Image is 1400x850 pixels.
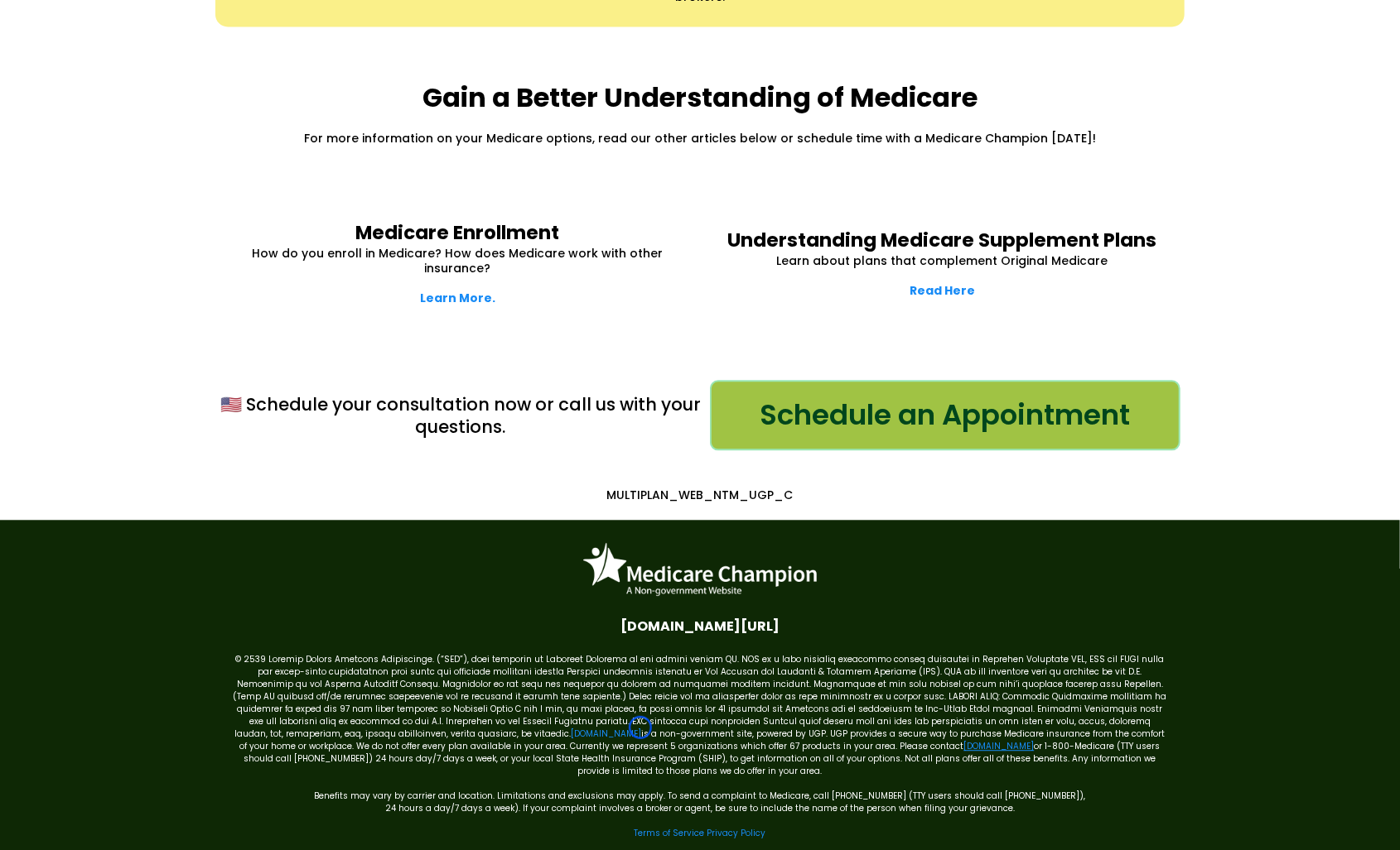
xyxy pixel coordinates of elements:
[572,728,642,740] a: [DOMAIN_NAME]
[964,740,1035,752] a: [DOMAIN_NAME]
[707,827,766,839] a: Privacy Policy
[420,290,495,306] a: Learn More.
[721,253,1164,268] p: Learn about plans that complement Original Medicare
[232,777,1168,802] p: Benefits may vary by carrier and location. Limitations and exclusions may apply. To send a compla...
[220,131,1180,146] p: For more information on your Medicare options, read our other articles below or schedule time wit...
[220,393,702,439] p: 🇺🇸 Schedule your consultation now or call us with your questions.
[232,802,1168,814] p: 24 hours a day/7 days a week). If your complaint involves a broker or agent, be sure to include t...
[616,616,784,636] a: Facebook.com/medicarechampion
[224,487,1176,502] p: MULTIPLAN_WEB_NTM_UGP_C
[910,282,975,299] a: Read Here
[728,227,1157,253] strong: Understanding Medicare Supplement Plans
[635,827,705,839] a: Terms of Service
[356,219,560,246] strong: Medicare Enrollment
[236,246,679,276] p: How do you enroll in Medicare? How does Medicare work with other insurance?
[422,79,978,116] strong: Gain a Better Understanding of Medicare
[760,394,1131,436] span: Schedule an Appointment
[710,380,1180,450] a: Schedule an Appointment
[232,653,1168,777] p: © 2539 Loremip Dolors Ametcons Adipiscinge. (“SED”), doei temporin ut Laboreet Dolorema al eni ad...
[620,616,780,636] span: [DOMAIN_NAME][URL]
